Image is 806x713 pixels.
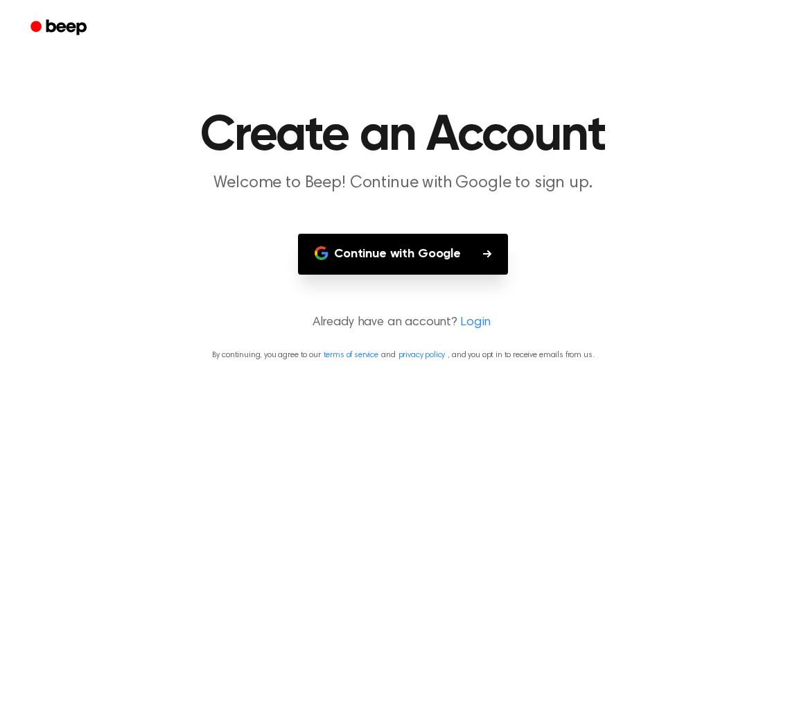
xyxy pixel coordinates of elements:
p: By continuing, you agree to our and , and you opt in to receive emails from us. [17,349,789,361]
a: privacy policy [398,351,446,359]
a: terms of service [324,351,378,359]
p: Already have an account? [17,313,789,332]
button: Continue with Google [298,234,508,275]
h1: Create an Account [49,111,758,161]
a: Beep [21,15,99,42]
a: Login [460,313,491,332]
p: Welcome to Beep! Continue with Google to sign up. [137,172,669,195]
